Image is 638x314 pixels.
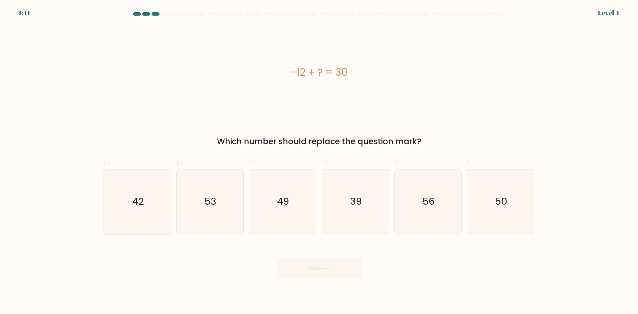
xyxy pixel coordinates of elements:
text: 56 [422,195,435,208]
text: 53 [205,195,217,208]
span: d. [322,156,330,169]
div: Level 4 [598,8,619,18]
span: e. [394,156,402,169]
span: b. [176,156,184,169]
span: c. [249,156,256,169]
text: 42 [132,195,144,208]
div: 1:41 [19,8,30,18]
button: Next [276,258,362,279]
span: a. [104,156,112,169]
text: 49 [277,195,289,208]
span: f. [467,156,472,169]
text: 50 [495,195,508,208]
text: 39 [350,195,362,208]
div: Which number should replace the question mark? [108,136,530,148]
div: -12 + ? = 30 [104,65,534,80]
